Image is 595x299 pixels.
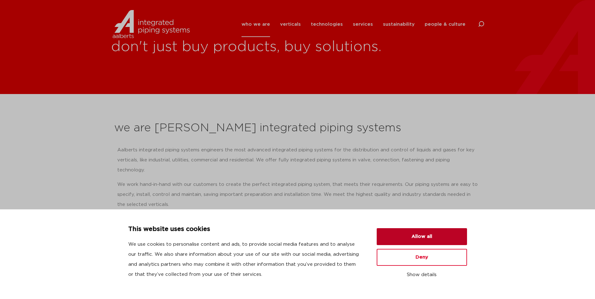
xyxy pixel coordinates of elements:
[377,249,467,266] button: Deny
[383,12,415,37] a: sustainability
[242,12,465,37] nav: Menu
[377,228,467,245] button: Allow all
[311,12,343,37] a: technologies
[353,12,373,37] a: services
[425,12,465,37] a: people & culture
[128,239,362,280] p: We use cookies to personalise content and ads, to provide social media features and to analyse ou...
[242,12,270,37] a: who we are
[117,180,478,210] p: We work hand-in-hand with our customers to create the perfect integrated piping system, that meet...
[128,224,362,234] p: This website uses cookies
[377,270,467,280] button: Show details
[117,145,478,175] p: Aalberts integrated piping systems engineers the most advanced integrated piping systems for the ...
[280,12,301,37] a: verticals
[114,121,481,136] h2: we are [PERSON_NAME] integrated piping systems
